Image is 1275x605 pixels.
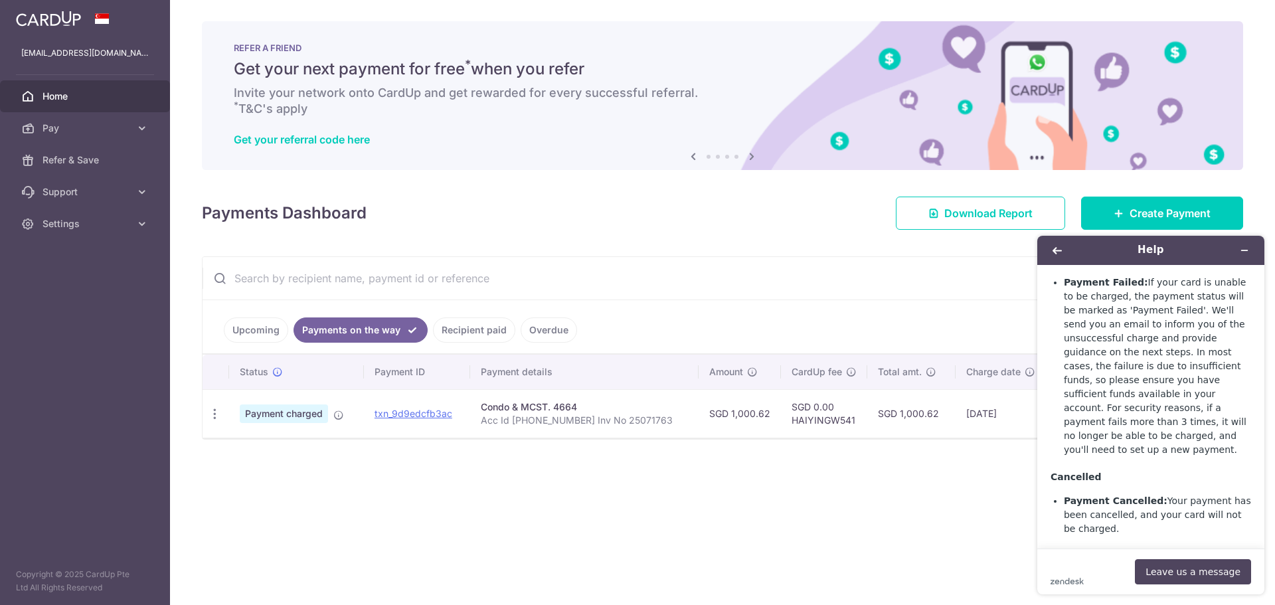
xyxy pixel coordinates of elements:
span: Amount [709,365,743,379]
img: RAF banner [202,21,1243,170]
input: Search by recipient name, payment id or reference [203,257,1211,300]
span: Download Report [944,205,1033,221]
span: Create Payment [1130,205,1211,221]
td: SGD 1,000.62 [867,389,956,438]
span: Payment charged [240,404,328,423]
span: Support [42,185,130,199]
td: [DATE] [956,389,1053,438]
img: CardUp [16,11,81,27]
iframe: Find more information here [1027,225,1275,605]
h6: Invite your network onto CardUp and get rewarded for every successful referral. T&C's apply [234,85,1211,117]
span: Home [42,90,130,103]
a: Recipient paid [433,317,515,343]
a: Overdue [521,317,577,343]
a: Create Payment [1081,197,1243,230]
h4: Payments Dashboard [202,201,367,225]
a: Upcoming [224,317,288,343]
td: SGD 0.00 HAIYINGW541 [781,389,867,438]
p: REFER A FRIEND [234,43,1211,53]
span: Charge date [966,365,1021,379]
span: Settings [42,217,130,230]
a: Get your referral code here [234,133,370,146]
a: Payments on the way [294,317,428,343]
th: Payment details [470,355,699,389]
p: Acc Id [PHONE_NUMBER] Inv No 25071763 [481,414,689,427]
p: [EMAIL_ADDRESS][DOMAIN_NAME] [21,46,149,60]
span: Status [240,365,268,379]
td: SGD 1,000.62 [699,389,781,438]
span: Help [30,9,57,21]
span: Pay [42,122,130,135]
div: Condo & MCST. 4664 [481,400,689,414]
a: txn_9d9edcfb3ac [375,408,452,419]
span: Refer & Save [42,153,130,167]
th: Payment ID [364,355,470,389]
span: Total amt. [878,365,922,379]
h5: Get your next payment for free when you refer [234,58,1211,80]
a: Download Report [896,197,1065,230]
span: CardUp fee [792,365,842,379]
